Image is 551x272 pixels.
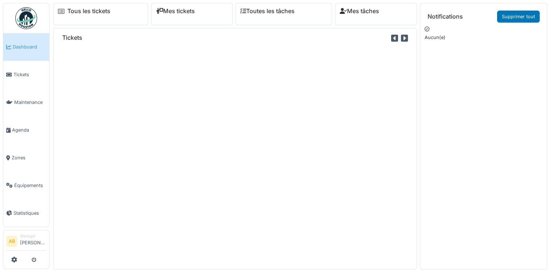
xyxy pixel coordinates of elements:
[6,236,17,247] li: AB
[428,13,463,20] h6: Notifications
[3,116,49,144] a: Agenda
[13,71,46,78] span: Tickets
[3,89,49,116] a: Maintenance
[240,8,295,15] a: Toutes les tâches
[20,233,46,239] div: Manager
[67,8,110,15] a: Tous les tickets
[13,210,46,217] span: Statistiques
[3,199,49,227] a: Statistiques
[15,7,37,29] img: Badge_color-CXgf-gQk.svg
[3,33,49,61] a: Dashboard
[3,61,49,89] a: Tickets
[425,34,543,41] p: Aucun(e)
[340,8,379,15] a: Mes tâches
[3,171,49,199] a: Équipements
[62,34,82,41] h6: Tickets
[13,43,46,50] span: Dashboard
[156,8,195,15] a: Mes tickets
[20,233,46,249] li: [PERSON_NAME]
[6,233,46,251] a: AB Manager[PERSON_NAME]
[14,182,46,189] span: Équipements
[497,11,540,23] a: Supprimer tout
[12,154,46,161] span: Zones
[3,144,49,172] a: Zones
[14,99,46,106] span: Maintenance
[12,127,46,133] span: Agenda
